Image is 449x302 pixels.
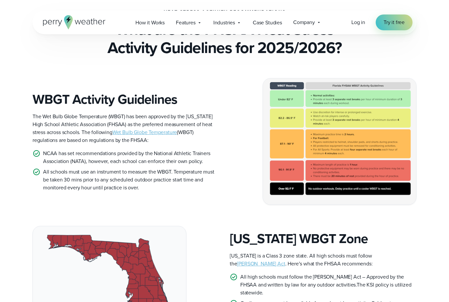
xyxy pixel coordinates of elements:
span: Features [176,19,196,27]
span: Industries [213,19,235,27]
p: NCAA has set recommendations provided by the National Athletic Trainers Association (NATA), howev... [43,150,219,165]
h3: Heat Stress Activity Recommendations [164,10,286,15]
h3: WBGT Activity Guidelines [33,92,219,107]
a: How it Works [130,16,170,29]
p: The Wet Bulb Globe Temperature (WBGT) has been approved by the [US_STATE] High School Athletic As... [33,113,219,144]
h2: What are the FHSAA Heat Stress Activity Guidelines for 2025/2026? [33,20,416,57]
h3: [US_STATE] WBGT Zone [230,231,416,247]
a: Try it free [376,14,413,30]
a: Case Studies [247,16,288,29]
p: All schools must use an instrument to measure the WBGT. Temperature must be taken 30 mins prior t... [43,168,219,192]
a: Wet Bulb Globe Temperature [112,128,177,136]
p: All high schools must follow the [PERSON_NAME] Act – Approved by the FHSAA and written by law for... [240,273,416,297]
span: Company [293,18,315,26]
span: Case Studies [253,19,282,27]
a: Log in [351,18,365,26]
span: How it Works [135,19,165,27]
p: [US_STATE] is a Class 3 zone state. All high schools must follow the . Here’s what the FHSAA reco... [230,252,416,268]
span: Try it free [384,18,405,26]
a: [PERSON_NAME] Act [237,260,285,267]
img: Florida FHSAA WBGT Guidelines [263,78,416,205]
